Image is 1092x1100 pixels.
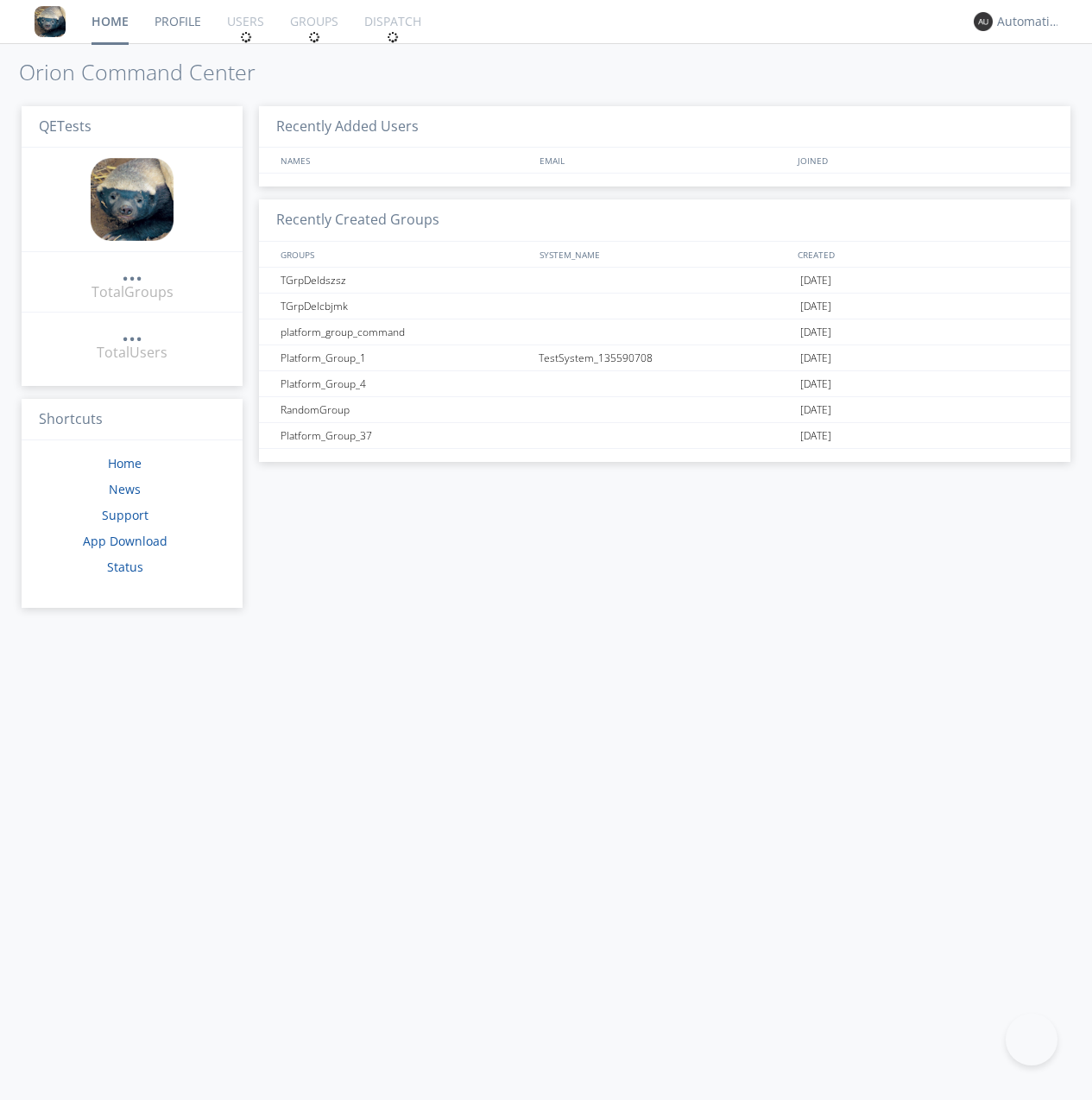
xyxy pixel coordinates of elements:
a: App Download [83,533,167,549]
div: EMAIL [535,148,794,173]
img: 8ff700cf5bab4eb8a436322861af2272 [91,158,174,241]
a: platform_group_command[DATE] [259,319,1070,345]
div: CREATED [793,242,1053,267]
div: TGrpDeldszsz [276,268,533,293]
div: ... [122,262,142,280]
div: Platform_Group_37 [276,423,533,448]
span: [DATE] [800,319,831,345]
div: Platform_Group_4 [276,371,533,396]
img: 8ff700cf5bab4eb8a436322861af2272 [35,6,66,37]
iframe: Toggle Customer Support [1006,1014,1057,1065]
a: RandomGroup[DATE] [259,397,1070,423]
div: Automation+0004 [997,13,1062,30]
div: Total Users [97,343,167,363]
a: Support [102,507,148,523]
span: [DATE] [800,397,831,423]
div: NAMES [276,148,530,173]
img: 373638.png [974,12,993,31]
div: platform_group_command [276,319,533,345]
div: Platform_Group_1 [276,345,533,370]
a: Home [108,455,142,471]
a: Platform_Group_4[DATE] [259,371,1070,397]
img: spin.svg [240,31,252,43]
span: [DATE] [800,423,831,449]
a: TGrpDelcbjmk[DATE] [259,294,1070,319]
span: QETests [39,117,92,136]
h3: Shortcuts [22,399,243,441]
a: Platform_Group_37[DATE] [259,423,1070,449]
a: Status [107,559,143,575]
div: TestSystem_135590708 [534,345,796,370]
a: TGrpDeldszsz[DATE] [259,268,1070,294]
div: Total Groups [92,282,174,302]
div: RandomGroup [276,397,533,422]
span: [DATE] [800,268,831,294]
a: Platform_Group_1TestSystem_135590708[DATE] [259,345,1070,371]
div: SYSTEM_NAME [535,242,794,267]
div: JOINED [793,148,1053,173]
img: spin.svg [308,31,320,43]
h3: Recently Created Groups [259,199,1070,242]
img: spin.svg [387,31,399,43]
a: ... [122,262,142,282]
div: TGrpDelcbjmk [276,294,533,319]
a: News [109,481,141,497]
h3: Recently Added Users [259,106,1070,149]
div: ... [122,323,142,340]
span: [DATE] [800,345,831,371]
div: GROUPS [276,242,530,267]
a: ... [122,323,142,343]
span: [DATE] [800,371,831,397]
span: [DATE] [800,294,831,319]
